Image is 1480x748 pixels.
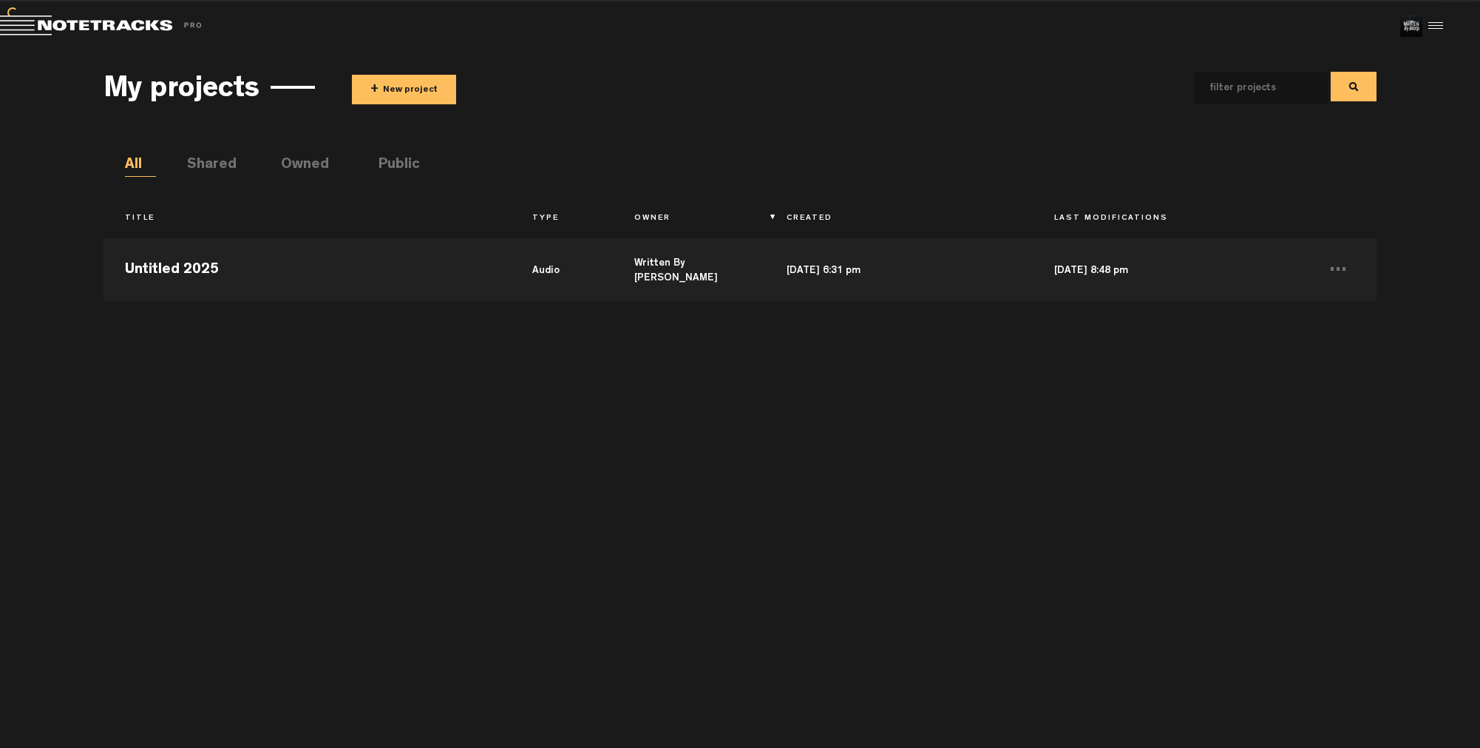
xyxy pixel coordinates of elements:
[613,235,766,301] td: Written By [PERSON_NAME]
[1033,206,1300,232] th: Last Modifications
[1300,235,1377,301] td: ...
[511,235,613,301] td: audio
[511,206,613,232] th: Type
[765,235,1033,301] td: [DATE] 6:31 pm
[352,75,456,104] button: +New project
[187,155,218,177] li: Shared
[765,206,1033,232] th: Created
[379,155,410,177] li: Public
[103,75,259,107] h3: My projects
[1195,73,1304,104] input: filter projects
[281,155,312,177] li: Owned
[1033,235,1300,301] td: [DATE] 8:48 pm
[125,155,156,177] li: All
[370,81,379,98] span: +
[103,206,511,232] th: Title
[103,235,511,301] td: Untitled 2025
[1400,15,1422,37] img: ACg8ocKyds8MKy4dpu-nIK-ZHePgZffMhNk-YBXebN-O81xeOtURswA=s96-c
[613,206,766,232] th: Owner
